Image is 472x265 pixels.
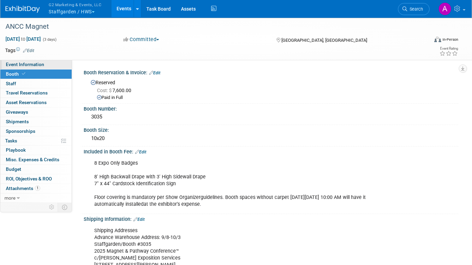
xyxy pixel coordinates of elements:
[0,88,72,98] a: Travel Reservations
[0,146,72,155] a: Playbook
[89,112,453,122] div: 3035
[438,2,451,15] img: Anna Lerner
[97,94,453,101] div: Paid in Full
[0,184,72,193] a: Attachments1
[3,21,420,33] div: ANCC Magnet
[434,37,441,42] img: Format-Inperson.png
[35,186,40,191] span: 1
[84,125,458,134] div: Booth Size:
[149,71,160,75] a: Edit
[22,72,25,76] i: Booth reservation complete
[442,37,458,42] div: In-Person
[0,98,72,107] a: Asset Reservations
[6,100,47,105] span: Asset Reservations
[84,214,458,223] div: Shipping Information:
[398,3,429,15] a: Search
[58,203,72,212] td: Toggle Event Tabs
[407,7,423,12] span: Search
[5,36,41,42] span: [DATE] [DATE]
[20,36,26,42] span: to
[6,128,35,134] span: Sponsorships
[84,67,458,76] div: Booth Reservation & Invoice:
[6,71,27,77] span: Booth
[89,156,385,212] div: 8 Expo Only Badges 8' High Backwall Drape with 3' High Sidewall Drape 7" x 44" Cardstock Identifi...
[439,47,458,50] div: Event Rating
[6,166,21,172] span: Budget
[0,127,72,136] a: Sponsorships
[6,147,26,153] span: Playbook
[0,155,72,164] a: Misc. Expenses & Credits
[6,62,44,67] span: Event Information
[5,138,17,143] span: Tasks
[6,81,16,86] span: Staff
[6,119,29,124] span: Shipments
[121,36,162,43] button: Committed
[84,147,458,155] div: Included in Booth Fee:
[0,108,72,117] a: Giveaways
[97,88,112,93] span: Cost: $
[6,90,48,96] span: Travel Reservations
[23,48,34,53] a: Edit
[42,37,57,42] span: (3 days)
[89,77,453,101] div: Reserved
[0,79,72,88] a: Staff
[135,150,146,154] a: Edit
[281,38,367,43] span: [GEOGRAPHIC_DATA], [GEOGRAPHIC_DATA]
[0,193,72,203] a: more
[97,88,134,93] span: 7,600.00
[84,104,458,112] div: Booth Number:
[6,186,40,191] span: Attachments
[89,133,453,144] div: 10x20
[6,176,52,181] span: ROI, Objectives & ROO
[46,203,58,212] td: Personalize Event Tab Strip
[6,157,59,162] span: Misc. Expenses & Credits
[133,217,145,222] a: Edit
[0,136,72,146] a: Tasks
[0,165,72,174] a: Budget
[49,1,101,8] span: G2 Marketing & Events, LLC
[0,117,72,126] a: Shipments
[391,36,458,46] div: Event Format
[0,174,72,184] a: ROI, Objectives & ROO
[0,70,72,79] a: Booth
[5,47,34,54] td: Tags
[6,109,28,115] span: Giveaways
[5,6,40,13] img: ExhibitDay
[0,60,72,69] a: Event Information
[4,195,15,201] span: more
